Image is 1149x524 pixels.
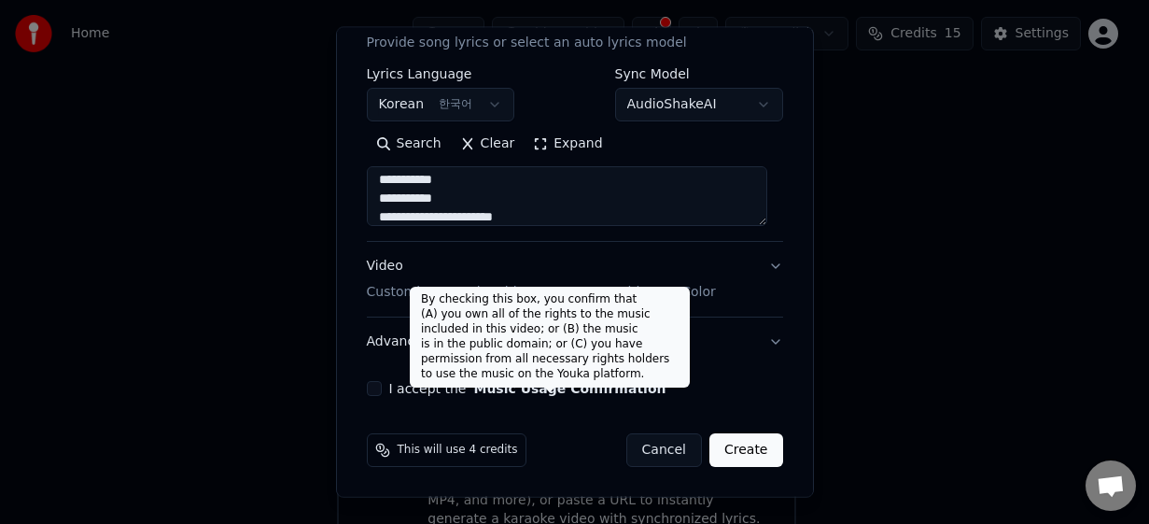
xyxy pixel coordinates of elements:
button: Advanced [367,318,783,366]
label: Sync Model [615,67,783,80]
button: Create [709,433,783,467]
p: Provide song lyrics or select an auto lyrics model [367,34,687,52]
button: Search [367,129,451,159]
button: Expand [524,129,611,159]
button: VideoCustomize Karaoke Video: Use Image, Video, or Color [367,242,783,317]
label: I accept the [389,382,666,395]
label: Lyrics Language [367,67,515,80]
button: I accept the [473,382,666,395]
div: Video [367,257,716,302]
div: LyricsProvide song lyrics or select an auto lyrics model [367,67,783,241]
span: This will use 4 credits [398,443,518,458]
button: Cancel [626,433,702,467]
p: Customize Karaoke Video: Use Image, Video, or Color [367,283,716,302]
div: By checking this box, you confirm that (A) you own all of the rights to the music included in thi... [410,287,690,388]
button: Clear [451,129,525,159]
